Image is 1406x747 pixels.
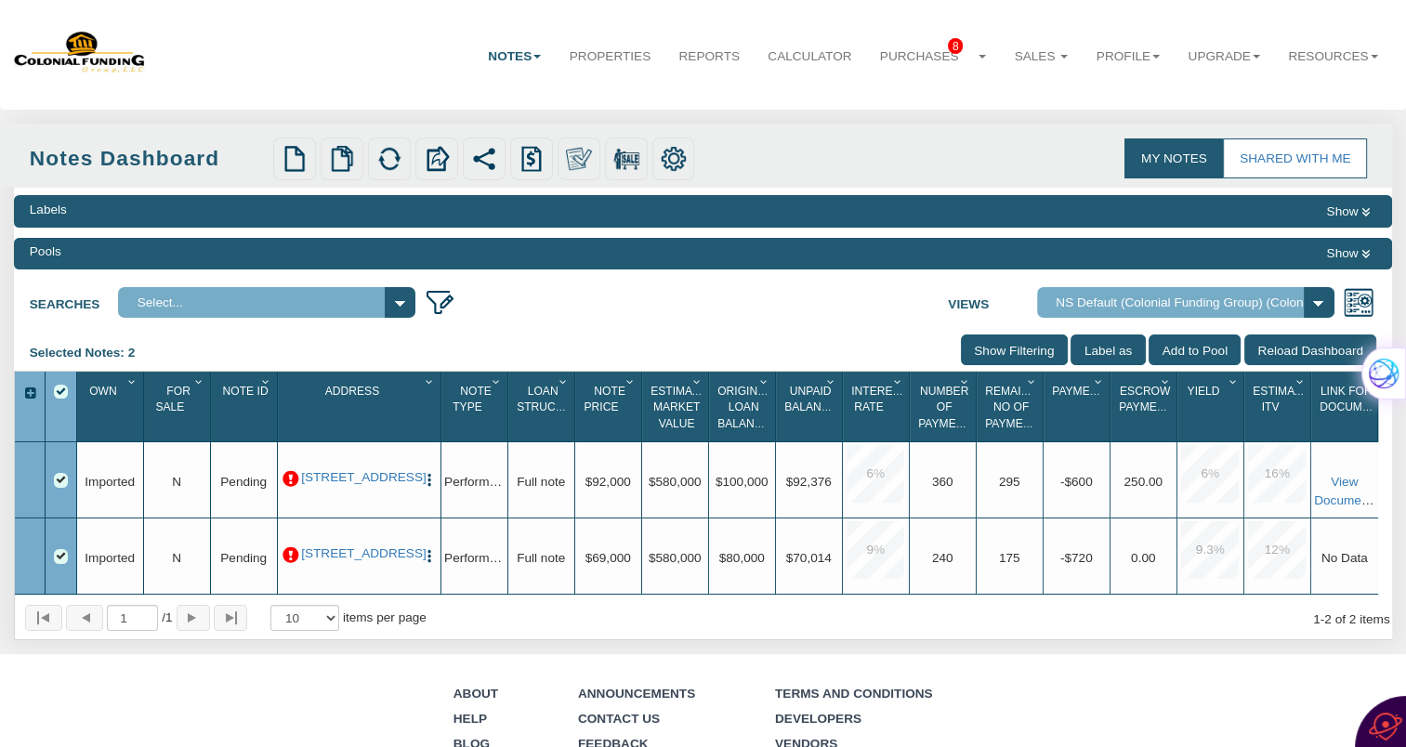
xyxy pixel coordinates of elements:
div: Sort None [147,378,209,435]
button: Page to last [214,605,247,631]
div: Pools [30,242,61,260]
span: Escrow Payment [1119,385,1172,413]
div: Sort None [1180,378,1242,435]
a: Upgrade [1174,33,1274,80]
span: Number Of Payments [918,385,979,430]
div: Column Menu [125,372,142,389]
span: 175 [999,551,1020,565]
span: Performing [444,551,506,565]
div: Sort None [578,378,640,435]
div: Estimated Itv Sort None [1247,378,1309,435]
span: Note Type [453,385,492,413]
a: View Documents [1314,475,1378,506]
div: Payment(P&I) Sort None [1046,378,1109,435]
div: Loan Structure Sort None [511,378,573,435]
div: Sort None [1314,378,1377,435]
a: Resources [1274,33,1392,80]
span: N [172,551,181,565]
div: Original Loan Balance Sort None [712,378,774,435]
span: items per page [343,610,427,624]
button: Page forward [177,605,210,631]
abbr: through [1321,612,1325,626]
span: 8 [948,38,963,54]
div: Escrow Payment Sort None [1113,378,1176,435]
span: $580,000 [649,551,702,565]
img: export.svg [424,146,450,172]
img: copy.png [329,146,355,172]
div: Column Menu [1225,372,1242,389]
div: 6.0 [847,445,904,503]
div: For Sale Sort None [147,378,209,435]
span: Yield [1187,385,1219,398]
span: Interest Rate [851,385,907,413]
input: Label as [1071,334,1145,365]
span: Full note [517,475,565,489]
div: Labels [30,201,67,218]
span: $69,000 [585,551,631,565]
span: Remaining No Of Payments [985,385,1049,430]
span: No Data [1321,551,1368,565]
div: Note Price Sort None [578,378,640,435]
a: Help [453,712,487,726]
div: Unpaid Balance Sort None [779,378,841,435]
div: Sort None [1247,378,1309,435]
button: Press to open the note menu [422,470,438,488]
img: edit_filter_icon.png [425,287,455,318]
span: For Sale [155,385,190,413]
a: Sales [1000,33,1082,80]
img: 579666 [14,30,146,73]
span: 295 [999,475,1020,489]
img: cell-menu.png [422,548,438,564]
div: Sort None [846,378,908,435]
span: Payment(P&I) [1052,385,1130,398]
a: About [453,687,498,701]
span: Estimated Market Value [650,385,714,430]
abbr: of [162,610,165,624]
div: Column Menu [756,372,774,389]
button: Show [1320,201,1376,222]
span: Address [325,385,379,398]
img: make_own.png [566,146,592,172]
input: Add to Pool [1149,334,1241,365]
span: Estimated Itv [1253,385,1316,413]
div: Sort None [214,378,276,435]
div: Column Menu [823,372,841,389]
div: Column Menu [623,372,640,389]
a: Notes [474,33,555,80]
a: Terms and Conditions [775,687,933,701]
span: Imported [85,551,135,565]
div: Own Sort None [80,378,142,435]
div: Sort None [645,378,707,435]
button: Show [1320,242,1376,264]
div: Link For Documents Sort None [1314,378,1377,435]
a: Purchases8 [866,33,1001,80]
span: $80,000 [719,551,765,565]
div: Sort None [979,378,1042,435]
span: 240 [932,551,953,565]
div: Column Menu [1158,372,1176,389]
div: Sort None [1046,378,1109,435]
img: history.png [519,146,545,172]
span: Announcements [578,687,695,701]
div: Expand All [15,385,45,402]
a: Developers [775,712,861,726]
a: Profile [1083,33,1175,80]
div: Sort None [511,378,573,435]
span: Pending [220,551,267,565]
a: Properties [556,33,665,80]
div: Column Menu [556,372,573,389]
span: $70,014 [786,551,832,565]
div: Address Sort None [281,378,440,435]
div: Column Menu [1360,372,1377,389]
div: Sort None [281,378,440,435]
div: Estimated Market Value Sort None [645,378,707,435]
span: -$720 [1060,551,1093,565]
span: Loan Structure [517,385,586,413]
div: Column Menu [422,372,440,389]
div: Sort None [444,378,506,435]
a: 0001 B Lafayette Ave, Baltimore, MD, 21202 [301,470,416,485]
img: for_sale.png [613,146,639,172]
div: Column Menu [1091,372,1109,389]
div: Column Menu [890,372,908,389]
button: Press to open the note menu [422,546,438,564]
